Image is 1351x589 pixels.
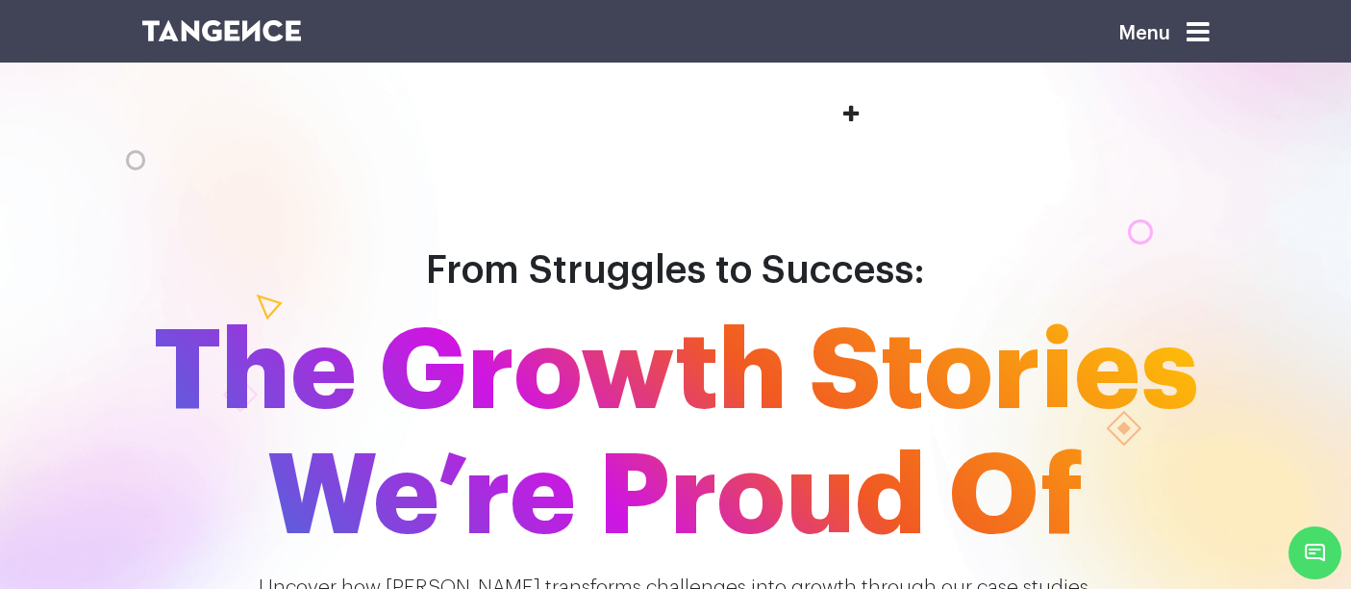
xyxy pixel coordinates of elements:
span: From Struggles to Success: [426,251,925,290]
img: logo SVG [142,20,302,41]
span: The Growth Stories We’re Proud Of [128,310,1224,560]
span: Chat Widget [1288,526,1341,579]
